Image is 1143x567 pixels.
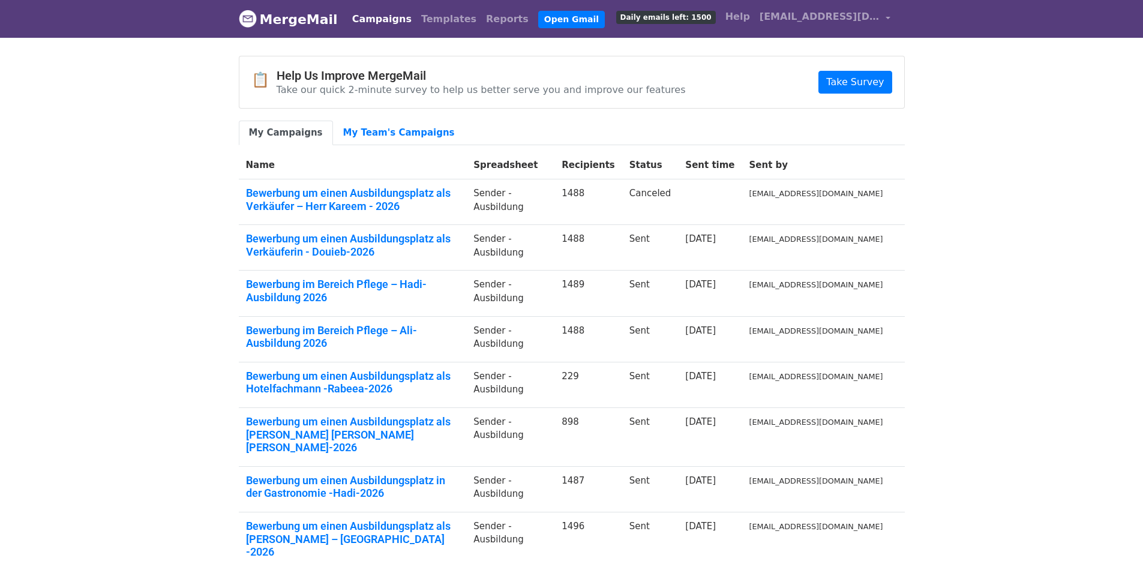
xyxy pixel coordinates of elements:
td: Sender -Ausbildung [466,271,554,316]
a: [DATE] [685,325,716,336]
small: [EMAIL_ADDRESS][DOMAIN_NAME] [749,280,883,289]
a: Campaigns [347,7,416,31]
a: [DATE] [685,416,716,427]
a: [DATE] [685,521,716,532]
h4: Help Us Improve MergeMail [277,68,686,83]
td: 898 [554,407,622,466]
td: Sender -Ausbildung [466,225,554,271]
span: 📋 [251,71,277,89]
a: My Team's Campaigns [333,121,465,145]
td: Sender -Ausbildung [466,179,554,225]
th: Sent time [678,151,742,179]
small: [EMAIL_ADDRESS][DOMAIN_NAME] [749,235,883,244]
a: [DATE] [685,279,716,290]
a: [EMAIL_ADDRESS][DOMAIN_NAME] [755,5,895,33]
a: Bewerbung im Bereich Pflege – Ali- Ausbildung 2026 [246,324,460,350]
th: Recipients [554,151,622,179]
a: Bewerbung um einen Ausbildungsplatz als Verkäufer – Herr Kareem - 2026 [246,187,460,212]
span: [EMAIL_ADDRESS][DOMAIN_NAME] [760,10,880,24]
a: Bewerbung um einen Ausbildungsplatz als [PERSON_NAME] [PERSON_NAME] [PERSON_NAME]-2026 [246,415,460,454]
a: Help [721,5,755,29]
td: Canceled [622,179,679,225]
a: Bewerbung um einen Ausbildungsplatz als Verkäuferin - Douieb-2026 [246,232,460,258]
th: Status [622,151,679,179]
small: [EMAIL_ADDRESS][DOMAIN_NAME] [749,522,883,531]
img: MergeMail logo [239,10,257,28]
th: Spreadsheet [466,151,554,179]
td: 229 [554,362,622,407]
td: Sender -Ausbildung [466,362,554,407]
small: [EMAIL_ADDRESS][DOMAIN_NAME] [749,476,883,485]
a: Reports [481,7,533,31]
a: Templates [416,7,481,31]
td: Sent [622,316,679,362]
small: [EMAIL_ADDRESS][DOMAIN_NAME] [749,326,883,335]
a: Bewerbung um einen Ausbildungsplatz als Hotelfachmann -Rabeea-2026 [246,370,460,395]
a: Daily emails left: 1500 [611,5,721,29]
td: Sent [622,225,679,271]
a: My Campaigns [239,121,333,145]
a: [DATE] [685,475,716,486]
th: Name [239,151,467,179]
td: Sent [622,466,679,512]
td: Sent [622,362,679,407]
a: Open Gmail [538,11,605,28]
td: Sent [622,271,679,316]
a: Take Survey [818,71,892,94]
small: [EMAIL_ADDRESS][DOMAIN_NAME] [749,372,883,381]
td: 1488 [554,316,622,362]
a: Bewerbung um einen Ausbildungsplatz in der Gastronomie -Hadi-2026 [246,474,460,500]
td: 1489 [554,271,622,316]
td: Sender -Ausbildung [466,316,554,362]
th: Sent by [742,151,890,179]
td: Sender -Ausbildung [466,466,554,512]
td: 1488 [554,225,622,271]
a: [DATE] [685,233,716,244]
p: Take our quick 2-minute survey to help us better serve you and improve our features [277,83,686,96]
td: 1487 [554,466,622,512]
a: Bewerbung um einen Ausbildungsplatz als [PERSON_NAME] – [GEOGRAPHIC_DATA] -2026 [246,520,460,559]
td: 1488 [554,179,622,225]
a: Bewerbung im Bereich Pflege – Hadi- Ausbildung 2026 [246,278,460,304]
td: Sent [622,407,679,466]
td: Sender -Ausbildung [466,407,554,466]
a: [DATE] [685,371,716,382]
small: [EMAIL_ADDRESS][DOMAIN_NAME] [749,189,883,198]
a: MergeMail [239,7,338,32]
small: [EMAIL_ADDRESS][DOMAIN_NAME] [749,418,883,427]
span: Daily emails left: 1500 [616,11,716,24]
